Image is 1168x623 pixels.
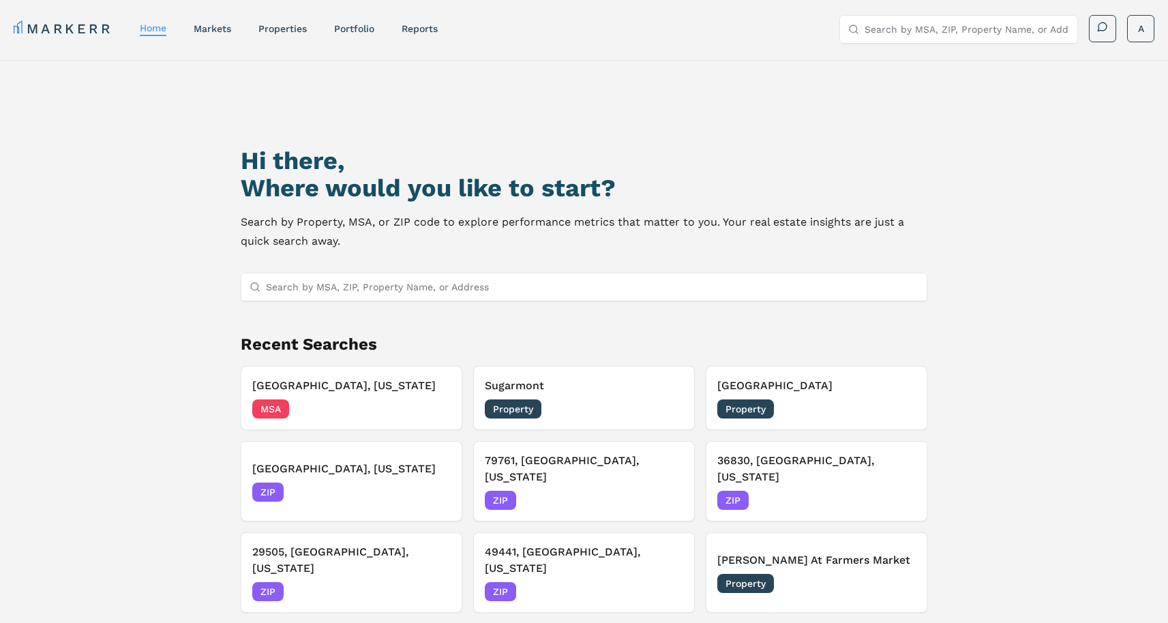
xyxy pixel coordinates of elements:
h3: 36830, [GEOGRAPHIC_DATA], [US_STATE] [717,453,916,485]
h3: [GEOGRAPHIC_DATA], [US_STATE] [252,378,451,394]
h3: [PERSON_NAME] At Farmers Market [717,552,916,568]
input: Search by MSA, ZIP, Property Name, or Address [266,273,918,301]
h3: [GEOGRAPHIC_DATA], [US_STATE] [252,461,451,477]
a: MARKERR [14,19,113,38]
a: reports [402,23,438,34]
h2: Where would you like to start? [241,174,927,202]
h3: 79761, [GEOGRAPHIC_DATA], [US_STATE] [485,453,683,485]
span: Property [717,399,774,419]
span: A [1138,22,1144,35]
span: [DATE] [420,585,451,598]
span: [DATE] [420,402,451,416]
h2: Recent Searches [241,333,927,355]
h3: [GEOGRAPHIC_DATA] [717,378,916,394]
span: Property [717,574,774,593]
span: [DATE] [420,485,451,499]
h3: 49441, [GEOGRAPHIC_DATA], [US_STATE] [485,544,683,577]
h3: 29505, [GEOGRAPHIC_DATA], [US_STATE] [252,544,451,577]
span: [DATE] [885,577,916,590]
span: [DATE] [885,402,916,416]
h1: Hi there, [241,147,927,174]
a: Portfolio [334,23,374,34]
span: Property [485,399,541,419]
span: [DATE] [653,402,683,416]
span: ZIP [485,582,516,601]
span: [DATE] [885,493,916,507]
span: ZIP [717,491,749,510]
span: ZIP [252,582,284,601]
h3: Sugarmont [485,378,683,394]
span: ZIP [485,491,516,510]
button: [PERSON_NAME] At Farmers MarketProperty[DATE] [706,532,927,613]
button: [GEOGRAPHIC_DATA], [US_STATE]ZIP[DATE] [241,441,462,521]
button: [GEOGRAPHIC_DATA]Property[DATE] [706,366,927,430]
span: [DATE] [653,493,683,507]
span: ZIP [252,483,284,502]
button: A [1127,15,1154,42]
a: properties [258,23,307,34]
a: markets [194,23,231,34]
button: 36830, [GEOGRAPHIC_DATA], [US_STATE]ZIP[DATE] [706,441,927,521]
button: 79761, [GEOGRAPHIC_DATA], [US_STATE]ZIP[DATE] [473,441,695,521]
button: 29505, [GEOGRAPHIC_DATA], [US_STATE]ZIP[DATE] [241,532,462,613]
button: SugarmontProperty[DATE] [473,366,695,430]
input: Search by MSA, ZIP, Property Name, or Address [865,16,1069,43]
span: MSA [252,399,289,419]
p: Search by Property, MSA, or ZIP code to explore performance metrics that matter to you. Your real... [241,213,927,251]
button: 49441, [GEOGRAPHIC_DATA], [US_STATE]ZIP[DATE] [473,532,695,613]
span: [DATE] [653,585,683,598]
a: home [140,22,166,33]
button: [GEOGRAPHIC_DATA], [US_STATE]MSA[DATE] [241,366,462,430]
